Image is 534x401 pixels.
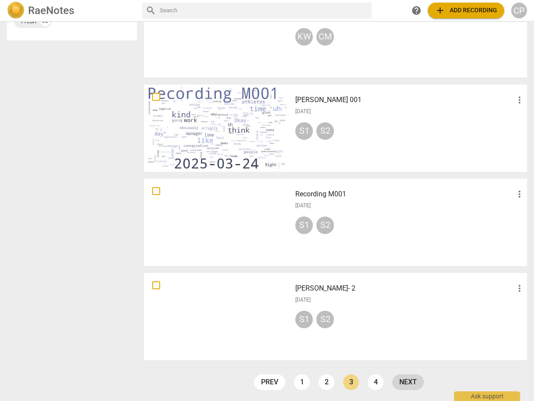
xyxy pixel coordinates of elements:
[295,108,311,115] span: [DATE]
[343,374,359,390] a: Page 3 is your current page
[435,5,445,16] span: add
[146,5,156,16] span: search
[428,3,504,18] button: Upload
[147,88,524,169] a: [PERSON_NAME] 001[DATE]S1S2
[7,2,25,19] img: Logo
[514,283,525,294] span: more_vert
[294,374,310,390] a: Page 1
[295,95,514,105] h3: Julie Littlewood 001
[392,374,424,390] a: next
[254,374,285,390] a: prev
[316,216,334,234] div: S2
[514,95,525,105] span: more_vert
[295,122,313,140] div: S1
[319,374,334,390] a: Page 2
[295,296,311,304] span: [DATE]
[316,122,334,140] div: S2
[316,28,334,46] div: CM
[147,276,524,357] a: [PERSON_NAME]- 2[DATE]S1S2
[411,5,422,16] span: help
[295,189,514,199] h3: Recording M001
[295,216,313,234] div: S1
[514,189,525,199] span: more_vert
[295,283,514,294] h3: Neil- 2
[454,391,520,401] div: Ask support
[295,28,313,46] div: KW
[7,2,135,19] a: LogoRaeNotes
[368,374,383,390] a: Page 4
[316,311,334,328] div: S2
[295,202,311,209] span: [DATE]
[160,4,368,18] input: Search
[295,311,313,328] div: S1
[147,182,524,263] a: Recording M001[DATE]S1S2
[409,3,424,18] a: Help
[28,4,74,17] h2: RaeNotes
[511,3,527,18] button: CP
[435,5,497,16] span: Add recording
